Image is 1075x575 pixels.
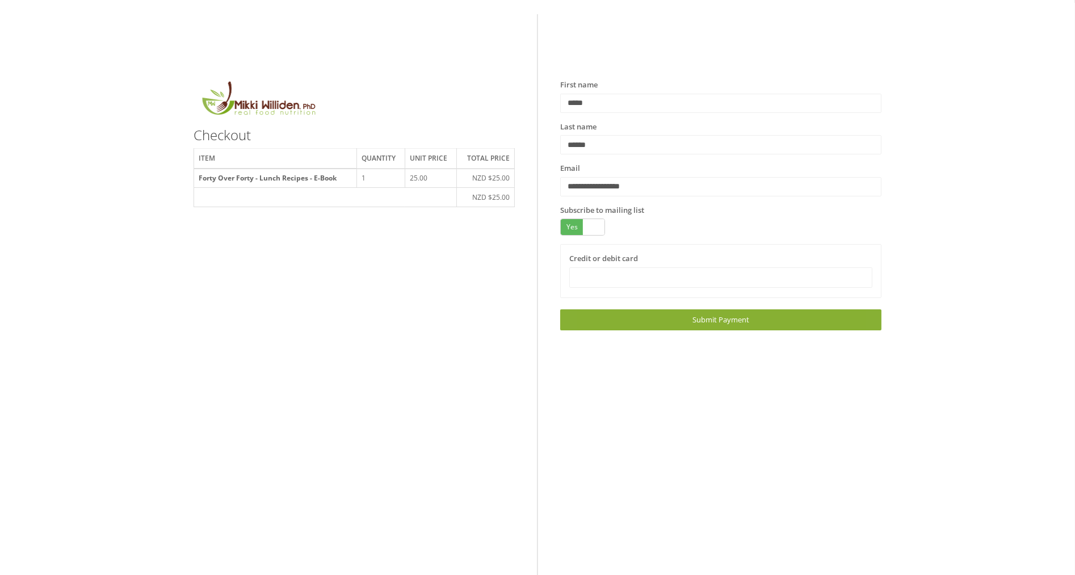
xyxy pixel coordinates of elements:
[560,79,598,91] label: First name
[356,169,405,188] td: 1
[560,205,644,216] label: Subscribe to mailing list
[194,79,323,122] img: MikkiLogoMain.png
[569,253,638,265] label: Credit or debit card
[194,128,515,142] h3: Checkout
[457,169,515,188] td: NZD $25.00
[457,149,515,169] th: Total price
[577,273,865,283] iframe: Secure card payment input frame
[194,169,356,188] th: Forty Over Forty - Lunch Recipes - E-Book
[560,121,597,133] label: Last name
[560,163,580,174] label: Email
[561,219,583,235] span: Yes
[457,188,515,207] td: NZD $25.00
[560,309,881,330] a: Submit Payment
[356,149,405,169] th: Quantity
[405,169,457,188] td: 25.00
[405,149,457,169] th: Unit price
[194,149,356,169] th: Item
